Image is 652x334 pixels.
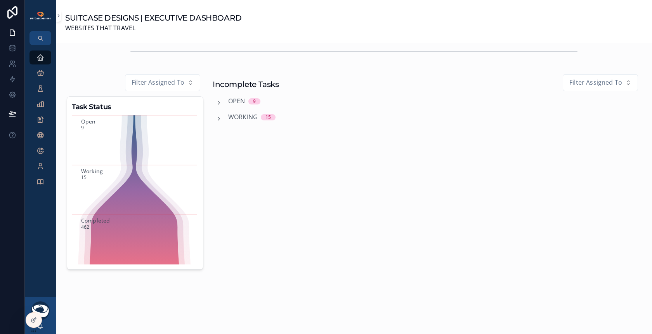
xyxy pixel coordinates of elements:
button: Select Button [125,74,200,91]
text: 9 [81,124,84,131]
text: 462 [81,224,89,230]
text: Open [81,117,96,125]
span: Working [228,112,258,122]
div: scrollable content [25,45,56,199]
h1: SUITCASE DESIGNS | EXECUTIVE DASHBOARD [65,12,242,23]
div: 9 [253,98,256,104]
text: 15 [81,174,87,181]
span: WEBSITES THAT TRAVEL [65,23,242,33]
div: 15 [265,114,271,120]
text: Completed [81,217,110,224]
h3: Task Status [72,101,198,112]
span: Filter Assigned To [569,78,622,88]
h1: Incomplete Tasks [213,79,279,90]
span: Filter Assigned To [132,78,184,88]
img: App logo [29,11,51,20]
span: Open [228,96,245,106]
button: Select Button [563,74,638,91]
text: Working [81,167,103,174]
